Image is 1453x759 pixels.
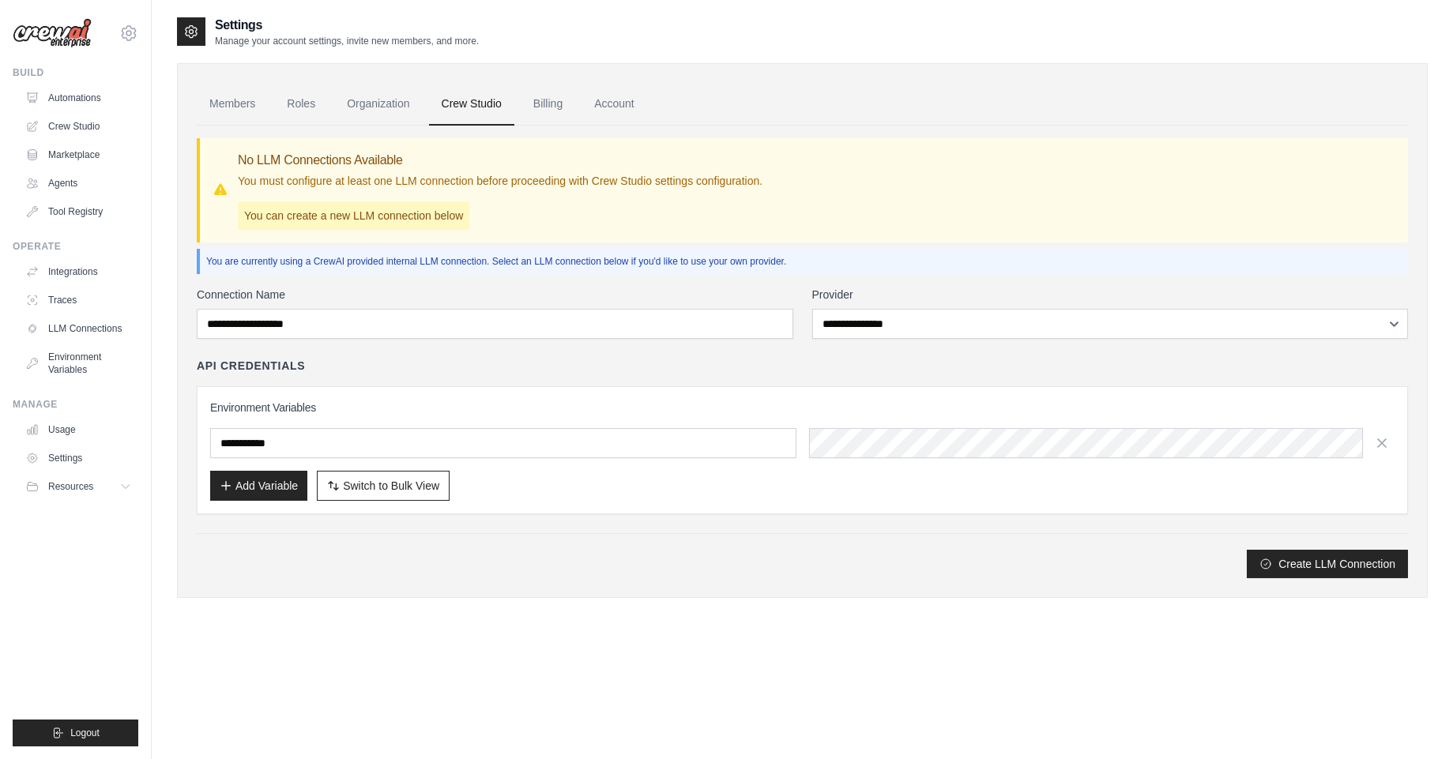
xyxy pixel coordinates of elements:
a: Environment Variables [19,344,138,382]
div: Build [13,66,138,79]
div: Manage [13,398,138,411]
a: Tool Registry [19,199,138,224]
a: Crew Studio [429,83,514,126]
a: Organization [334,83,422,126]
a: Usage [19,417,138,442]
button: Create LLM Connection [1247,550,1408,578]
a: Settings [19,445,138,471]
a: Marketplace [19,142,138,167]
p: You can create a new LLM connection below [238,201,469,230]
h2: Settings [215,16,479,35]
a: Traces [19,287,138,313]
a: Crew Studio [19,114,138,139]
button: Add Variable [210,471,307,501]
p: Manage your account settings, invite new members, and more. [215,35,479,47]
button: Logout [13,720,138,746]
a: Agents [19,171,138,196]
a: Integrations [19,259,138,284]
a: LLM Connections [19,316,138,341]
label: Connection Name [197,287,793,302]
span: Switch to Bulk View [343,478,439,494]
button: Resources [19,474,138,499]
iframe: Chat Widget [1374,683,1453,759]
a: Roles [274,83,328,126]
button: Switch to Bulk View [317,471,450,501]
a: Automations [19,85,138,111]
div: Operate [13,240,138,253]
img: Logo [13,18,92,48]
a: Members [197,83,268,126]
span: Resources [48,480,93,493]
h3: Environment Variables [210,400,1395,415]
a: Billing [521,83,575,126]
label: Provider [812,287,1409,302]
p: You must configure at least one LLM connection before proceeding with Crew Studio settings config... [238,173,762,189]
p: You are currently using a CrewAI provided internal LLM connection. Select an LLM connection below... [206,255,1402,268]
span: Logout [70,727,100,739]
h4: API Credentials [197,358,305,374]
a: Account [582,83,647,126]
h3: No LLM Connections Available [238,151,762,170]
